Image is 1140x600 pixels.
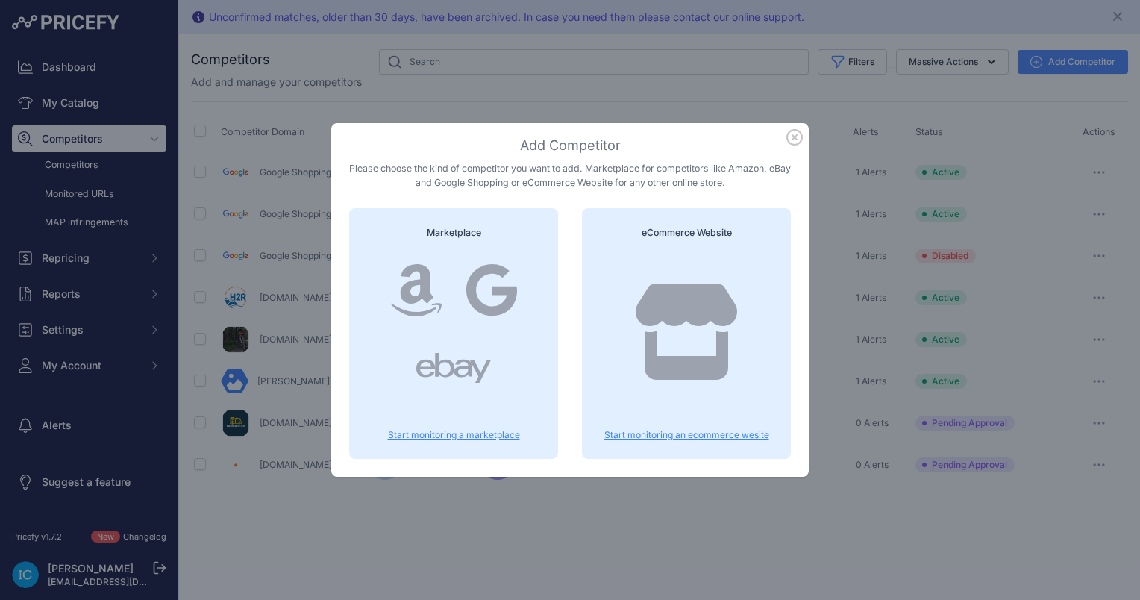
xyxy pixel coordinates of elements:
a: Marketplace Start monitoring a marketplace [367,226,540,441]
h4: Marketplace [367,226,540,240]
p: Start monitoring an ecommerce wesite [600,429,773,441]
h3: Add Competitor [349,135,791,156]
a: eCommerce Website Start monitoring an ecommerce wesite [600,226,773,441]
p: Please choose the kind of competitor you want to add. Marketplace for competitors like Amazon, eB... [349,162,791,190]
h4: eCommerce Website [600,226,773,240]
p: Start monitoring a marketplace [367,429,540,441]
